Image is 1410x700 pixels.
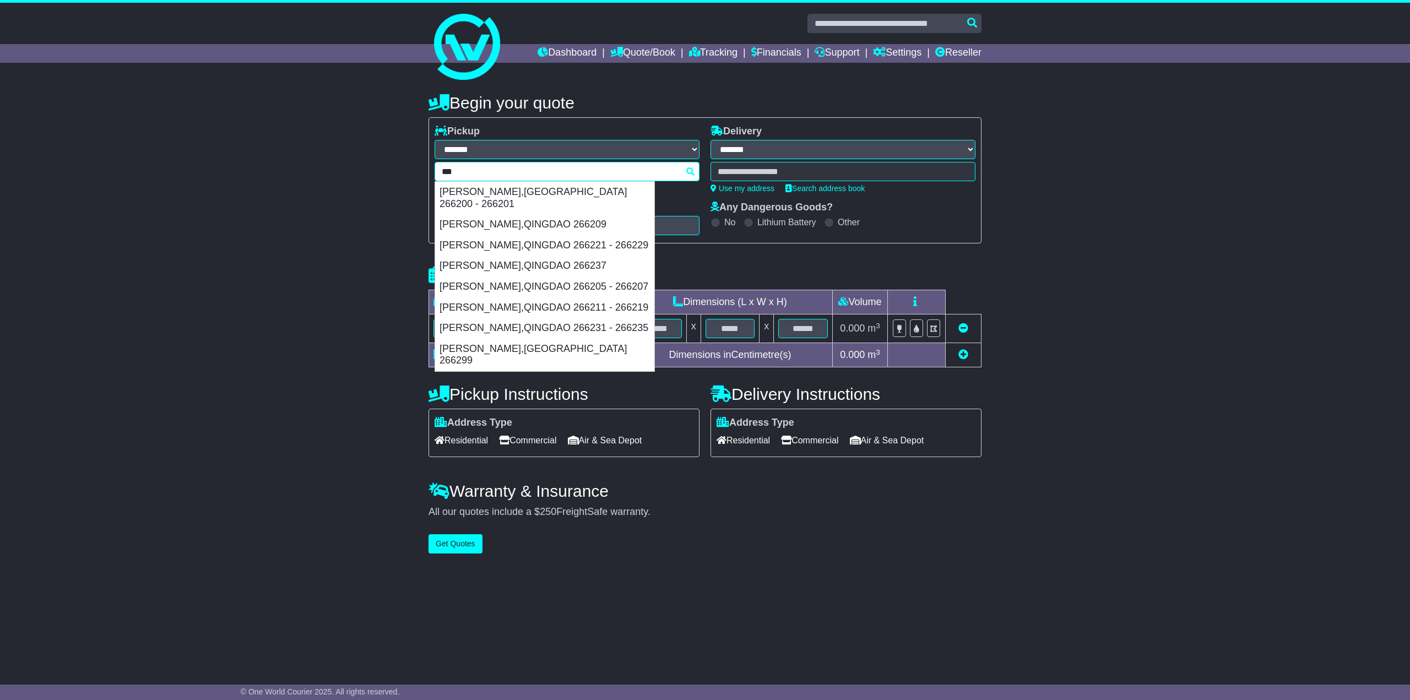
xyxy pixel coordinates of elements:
span: 250 [540,506,556,517]
td: Dimensions (L x W x H) [627,290,832,314]
sup: 3 [876,322,880,330]
h4: Delivery Instructions [711,385,981,403]
span: Residential [435,432,488,449]
label: Lithium Battery [757,217,816,227]
span: Air & Sea Depot [568,432,642,449]
a: Remove this item [958,323,968,334]
a: Use my address [711,184,774,193]
div: [PERSON_NAME],QINGDAO 266237 [435,256,654,276]
div: [PERSON_NAME],[GEOGRAPHIC_DATA] 266299 [435,339,654,371]
a: Search address book [785,184,865,193]
sup: 3 [876,348,880,356]
div: [PERSON_NAME],QINGDAO 266231 - 266235 [435,318,654,339]
a: Financials [751,44,801,63]
label: Any Dangerous Goods? [711,202,833,214]
span: 0.000 [840,349,865,360]
label: Pickup [435,126,480,138]
td: x [760,314,774,343]
span: Air & Sea Depot [850,432,924,449]
h4: Begin your quote [429,94,981,112]
span: m [867,323,880,334]
label: No [724,217,735,227]
button: Get Quotes [429,534,482,554]
a: Reseller [935,44,981,63]
div: [PERSON_NAME],QINGDAO 266211 - 266219 [435,297,654,318]
typeahead: Please provide city [435,162,699,181]
a: Add new item [958,349,968,360]
div: [PERSON_NAME],QINGDAO 266205 - 266207 [435,276,654,297]
td: Volume [832,290,887,314]
label: Address Type [717,417,794,429]
div: [PERSON_NAME],QINGDAO 266221 - 266229 [435,235,654,256]
td: x [686,314,701,343]
div: [PERSON_NAME],QINGDAO 266209 [435,214,654,235]
td: Dimensions in Centimetre(s) [627,343,832,367]
a: Support [815,44,859,63]
a: Quote/Book [610,44,675,63]
td: Type [429,290,521,314]
span: © One World Courier 2025. All rights reserved. [241,687,400,696]
span: Commercial [499,432,556,449]
div: All our quotes include a $ FreightSafe warranty. [429,506,981,518]
span: 0.000 [840,323,865,334]
label: Other [838,217,860,227]
a: Tracking [689,44,737,63]
label: Address Type [435,417,512,429]
label: Delivery [711,126,762,138]
a: Settings [873,44,921,63]
h4: Package details | [429,266,567,284]
h4: Pickup Instructions [429,385,699,403]
span: Residential [717,432,770,449]
h4: Warranty & Insurance [429,482,981,500]
a: Dashboard [538,44,596,63]
div: [PERSON_NAME],[GEOGRAPHIC_DATA] 266200 - 266201 [435,182,654,214]
span: Commercial [781,432,838,449]
span: m [867,349,880,360]
td: Total [429,343,521,367]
